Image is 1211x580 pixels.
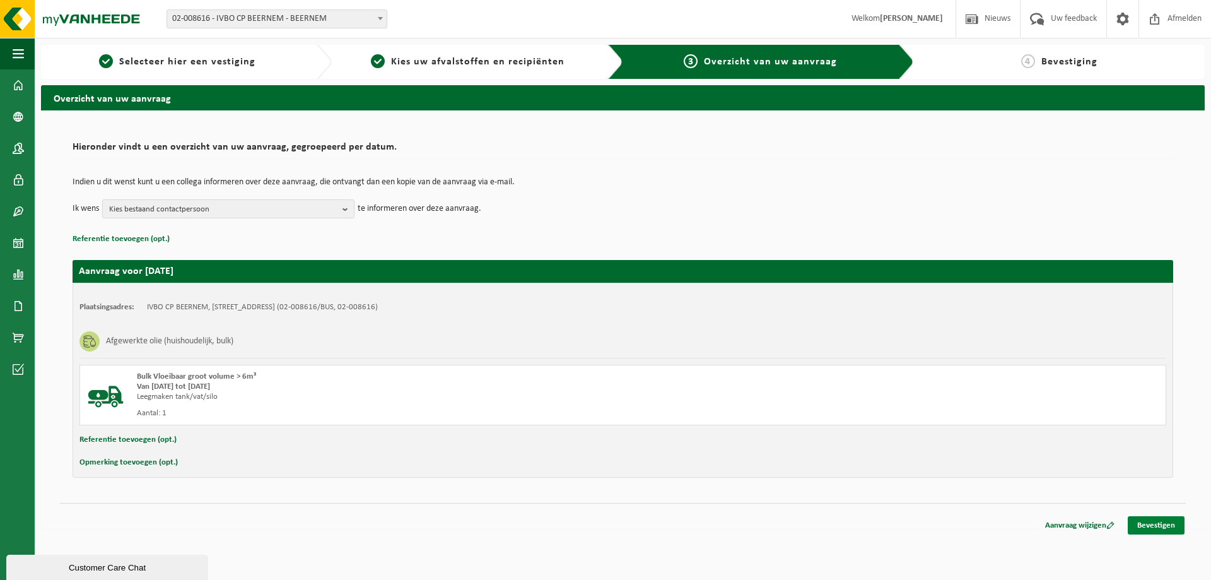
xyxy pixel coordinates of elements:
[137,372,256,381] span: Bulk Vloeibaar groot volume > 6m³
[102,199,354,218] button: Kies bestaand contactpersoon
[79,303,134,311] strong: Plaatsingsadres:
[391,57,565,67] span: Kies uw afvalstoffen en recipiënten
[73,231,170,247] button: Referentie toevoegen (opt.)
[338,54,597,69] a: 2Kies uw afvalstoffen en recipiënten
[371,54,385,68] span: 2
[684,54,698,68] span: 3
[119,57,255,67] span: Selecteer hier een vestiging
[79,432,177,448] button: Referentie toevoegen (opt.)
[106,331,233,352] h3: Afgewerkte olie (huishoudelijk, bulk)
[167,9,387,28] span: 02-008616 - IVBO CP BEERNEM - BEERNEM
[147,302,378,312] td: IVBO CP BEERNEM, [STREET_ADDRESS] (02-008616/BUS, 02-008616)
[880,14,943,23] strong: [PERSON_NAME]
[704,57,837,67] span: Overzicht van uw aanvraag
[73,178,1173,187] p: Indien u dit wenst kunt u een collega informeren over deze aanvraag, die ontvangt dan een kopie v...
[86,372,124,410] img: BL-LQ-LV.png
[47,54,307,69] a: 1Selecteer hier een vestiging
[1041,57,1097,67] span: Bevestiging
[137,382,210,391] strong: Van [DATE] tot [DATE]
[1128,516,1185,535] a: Bevestigen
[99,54,113,68] span: 1
[137,408,674,418] div: Aantal: 1
[6,552,211,580] iframe: chat widget
[1021,54,1035,68] span: 4
[167,10,387,28] span: 02-008616 - IVBO CP BEERNEM - BEERNEM
[137,392,674,402] div: Leegmaken tank/vat/silo
[358,199,481,218] p: te informeren over deze aanvraag.
[73,199,99,218] p: Ik wens
[79,266,173,276] strong: Aanvraag voor [DATE]
[79,454,178,471] button: Opmerking toevoegen (opt.)
[109,200,337,219] span: Kies bestaand contactpersoon
[73,142,1173,159] h2: Hieronder vindt u een overzicht van uw aanvraag, gegroepeerd per datum.
[1036,516,1124,535] a: Aanvraag wijzigen
[41,85,1205,110] h2: Overzicht van uw aanvraag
